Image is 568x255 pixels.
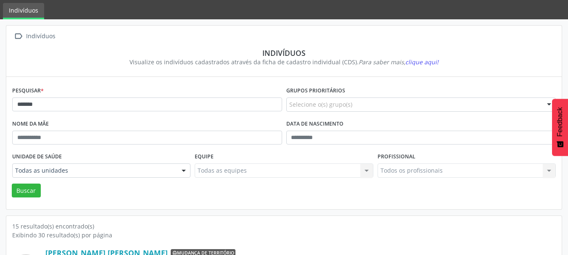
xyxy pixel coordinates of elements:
[12,222,556,231] div: 15 resultado(s) encontrado(s)
[12,118,49,131] label: Nome da mãe
[286,84,345,97] label: Grupos prioritários
[12,30,24,42] i: 
[12,150,62,163] label: Unidade de saúde
[359,58,439,66] i: Para saber mais,
[12,184,41,198] button: Buscar
[289,100,352,109] span: Selecione o(s) grupo(s)
[195,150,214,163] label: Equipe
[378,150,415,163] label: Profissional
[15,166,173,175] span: Todas as unidades
[24,30,57,42] div: Indivíduos
[18,48,550,58] div: Indivíduos
[3,3,44,19] a: Indivíduos
[286,118,343,131] label: Data de nascimento
[405,58,439,66] span: clique aqui!
[12,30,57,42] a:  Indivíduos
[552,99,568,156] button: Feedback - Mostrar pesquisa
[18,58,550,66] div: Visualize os indivíduos cadastrados através da ficha de cadastro individual (CDS).
[12,231,556,239] div: Exibindo 30 resultado(s) por página
[12,84,44,97] label: Pesquisar
[556,107,564,137] span: Feedback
